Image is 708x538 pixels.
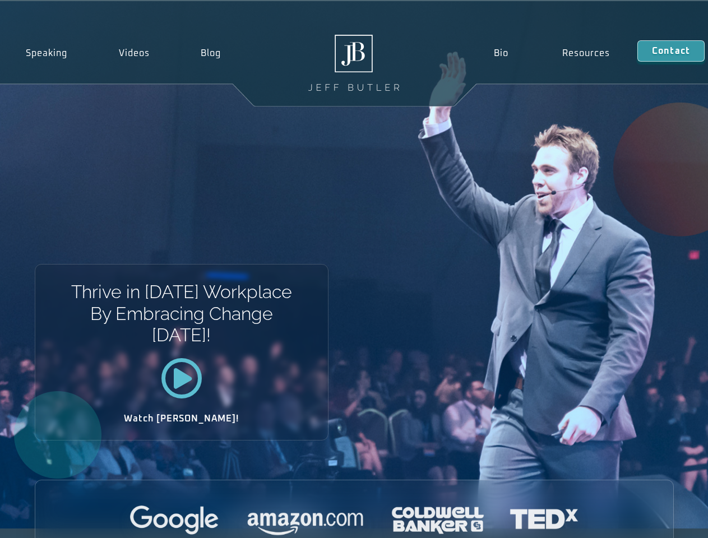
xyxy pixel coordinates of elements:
a: Videos [93,40,175,66]
a: Resources [535,40,637,66]
a: Contact [637,40,705,62]
h1: Thrive in [DATE] Workplace By Embracing Change [DATE]! [70,281,293,346]
span: Contact [652,47,690,55]
h2: Watch [PERSON_NAME]! [75,414,289,423]
a: Blog [175,40,247,66]
nav: Menu [466,40,637,66]
a: Bio [466,40,535,66]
